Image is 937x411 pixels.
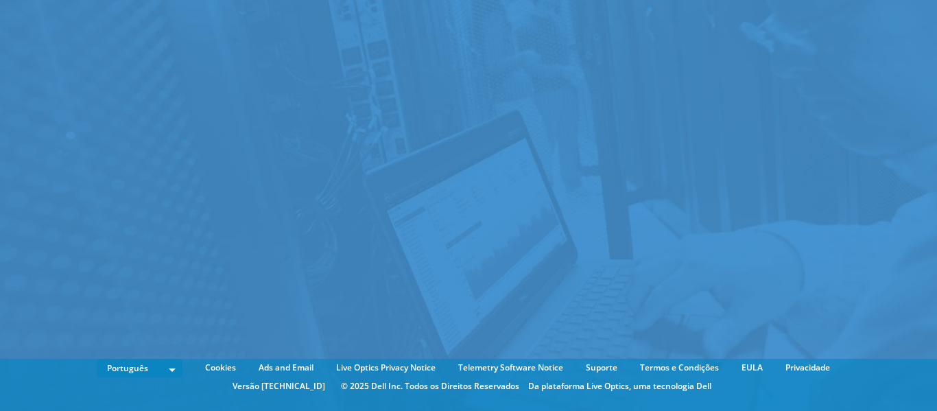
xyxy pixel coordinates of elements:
a: Cookies [195,360,246,375]
li: Versão [TECHNICAL_ID] [226,379,332,394]
a: Suporte [576,360,628,375]
a: Privacidade [775,360,840,375]
a: Live Optics Privacy Notice [326,360,446,375]
li: © 2025 Dell Inc. Todos os Direitos Reservados [334,379,526,394]
li: Da plataforma Live Optics, uma tecnologia Dell [528,379,711,394]
a: Telemetry Software Notice [448,360,573,375]
a: Termos e Condições [630,360,729,375]
a: Ads and Email [248,360,324,375]
a: EULA [731,360,773,375]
